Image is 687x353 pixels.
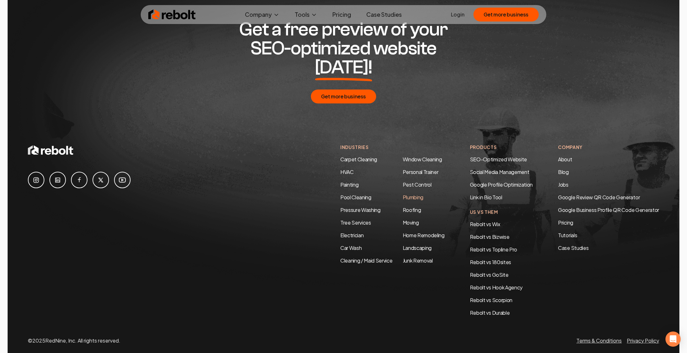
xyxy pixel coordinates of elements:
[403,169,439,175] a: Personal Trainer
[470,246,517,253] a: Rebolt vs Topline Pro
[558,156,572,163] a: About
[340,219,371,226] a: Tree Services
[222,20,465,77] h2: Get a free preview of your SEO-optimized website
[403,194,423,201] a: Plumbing
[403,232,445,238] a: Home Remodeling
[576,337,622,344] a: Terms & Conditions
[470,209,533,215] h4: Us Vs Them
[470,194,502,201] a: Link in Bio Tool
[340,194,371,201] a: Pool Cleaning
[627,337,659,344] a: Privacy Policy
[403,207,421,213] a: Roofing
[403,245,432,251] a: Landscaping
[558,219,659,226] a: Pricing
[340,169,354,175] a: HVAC
[470,156,527,163] a: SEO-Optimized Website
[340,181,358,188] a: Painting
[327,8,356,21] a: Pricing
[340,156,377,163] a: Carpet Cleaning
[558,144,659,151] h4: Company
[240,8,285,21] button: Company
[451,11,465,18] a: Login
[470,309,510,316] a: Rebolt vs Durable
[665,331,681,347] div: Open Intercom Messenger
[470,259,511,265] a: Rebolt vs 180sites
[315,58,372,77] span: [DATE]!
[558,181,568,188] a: Jobs
[470,297,512,303] a: Rebolt vs Scorpion
[403,257,433,264] a: Junk Removal
[340,257,393,264] a: Cleaning / Maid Service
[340,207,381,213] a: Pressure Washing
[340,245,362,251] a: Car Wash
[403,219,419,226] a: Moving
[558,169,569,175] a: Blog
[558,244,659,252] a: Case Studies
[340,232,363,238] a: Electrician
[403,156,442,163] a: Window Cleaning
[470,169,530,175] a: Social Media Management
[470,144,533,151] h4: Products
[361,8,407,21] a: Case Studies
[558,232,659,239] a: Tutorials
[470,271,509,278] a: Rebolt vs GoSite
[290,8,322,21] button: Tools
[558,207,659,213] a: Google Business Profile QR Code Generator
[148,8,196,21] img: Rebolt Logo
[558,194,640,201] a: Google Review QR Code Generator
[403,181,432,188] a: Pest Control
[470,221,500,227] a: Rebolt vs Wix
[470,181,533,188] a: Google Profile Optimization
[473,8,539,22] button: Get more business
[340,144,445,151] h4: Industries
[28,337,120,344] p: © 2025 RedNine, Inc. All rights reserved.
[470,284,523,291] a: Rebolt vs Hook Agency
[311,90,376,103] button: Get more business
[470,233,510,240] a: Rebolt vs Bizwise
